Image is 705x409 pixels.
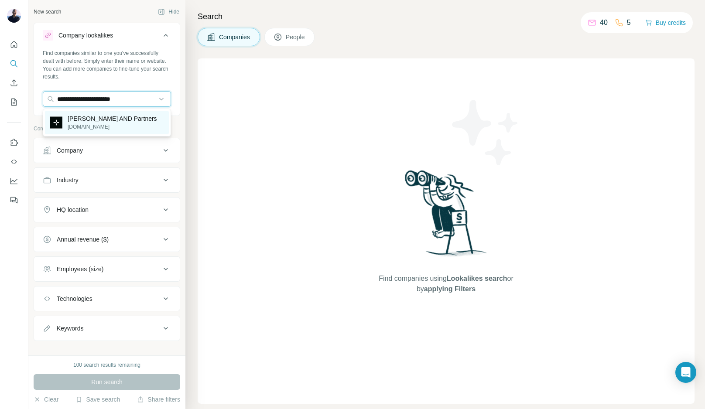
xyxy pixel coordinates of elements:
div: HQ location [57,205,89,214]
div: New search [34,8,61,16]
span: Find companies using or by [376,273,516,294]
div: 100 search results remaining [73,361,140,369]
button: My lists [7,94,21,110]
div: Keywords [57,324,83,333]
button: Company [34,140,180,161]
button: Share filters [137,395,180,404]
div: Industry [57,176,79,184]
div: Find companies similar to one you've successfully dealt with before. Simply enter their name or w... [43,49,171,81]
img: Surfe Illustration - Woman searching with binoculars [401,168,492,265]
p: 5 [627,17,631,28]
button: Hide [152,5,185,18]
span: People [286,33,306,41]
button: Dashboard [7,173,21,189]
img: Surfe Illustration - Stars [446,93,525,172]
img: Chmielewski AND Partners [50,116,62,129]
button: HQ location [34,199,180,220]
p: Company information [34,125,180,133]
img: Avatar [7,9,21,23]
button: Use Surfe on LinkedIn [7,135,21,150]
button: Clear [34,395,58,404]
div: Technologies [57,294,92,303]
button: Save search [75,395,120,404]
button: Employees (size) [34,259,180,279]
div: Open Intercom Messenger [675,362,696,383]
span: applying Filters [424,285,476,293]
button: Use Surfe API [7,154,21,170]
h4: Search [198,10,695,23]
button: Feedback [7,192,21,208]
button: Annual revenue ($) [34,229,180,250]
span: Lookalikes search [447,275,507,282]
button: Industry [34,170,180,191]
p: [PERSON_NAME] AND Partners [68,114,157,123]
button: Keywords [34,318,180,339]
p: [DOMAIN_NAME] [68,123,157,131]
button: Search [7,56,21,72]
div: Annual revenue ($) [57,235,109,244]
button: Quick start [7,37,21,52]
button: Technologies [34,288,180,309]
div: Company [57,146,83,155]
div: Company lookalikes [58,31,113,40]
span: Companies [219,33,251,41]
button: Enrich CSV [7,75,21,91]
p: 40 [600,17,608,28]
button: Buy credits [645,17,686,29]
button: Company lookalikes [34,25,180,49]
div: Employees (size) [57,265,103,273]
